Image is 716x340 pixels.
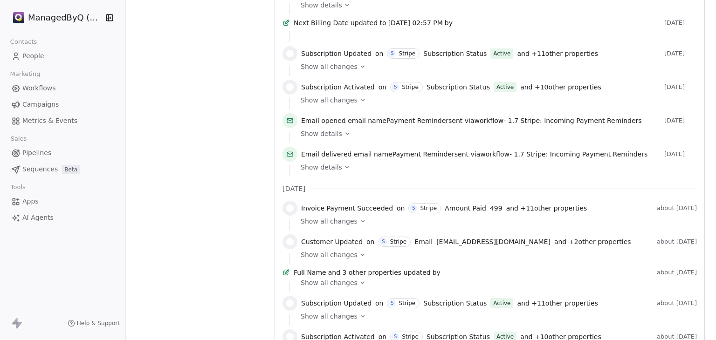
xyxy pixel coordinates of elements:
[301,312,690,321] a: Show all changes
[301,299,372,308] span: Subscription Updated
[397,204,405,213] span: on
[301,163,690,172] a: Show details
[294,18,349,27] span: Next Billing Date
[301,95,358,105] span: Show all changes
[423,299,487,308] span: Subscription Status
[664,150,697,158] span: [DATE]
[399,300,415,306] div: Stripe
[399,50,415,57] div: Stripe
[301,312,358,321] span: Show all changes
[7,113,118,129] a: Metrics & Events
[28,12,103,24] span: ManagedByQ (FZE)
[7,162,118,177] a: SequencesBeta
[301,204,393,213] span: Invoice Payment Succeeded
[301,217,690,226] a: Show all changes
[7,210,118,225] a: AI Agents
[301,129,690,138] a: Show details
[301,250,690,259] a: Show all changes
[7,145,118,161] a: Pipelines
[664,19,697,27] span: [DATE]
[301,250,358,259] span: Show all changes
[301,150,351,158] span: Email delivered
[420,205,437,211] div: Stripe
[286,50,294,57] img: stripe.svg
[423,49,487,58] span: Subscription Status
[301,217,358,226] span: Show all changes
[388,18,443,27] span: [DATE] 02:57 PM
[496,82,514,92] div: Active
[7,132,31,146] span: Sales
[301,95,690,105] a: Show all changes
[7,81,118,96] a: Workflows
[22,116,77,126] span: Metrics & Events
[657,204,697,212] span: about [DATE]
[286,299,294,307] img: stripe.svg
[22,213,54,223] span: AI Agents
[664,83,697,91] span: [DATE]
[301,163,342,172] span: Show details
[412,204,415,212] div: S
[394,83,397,91] div: S
[436,237,551,246] span: [EMAIL_ADDRESS][DOMAIN_NAME]
[7,97,118,112] a: Campaigns
[657,238,697,245] span: about [DATE]
[490,204,503,213] span: 499
[445,18,453,27] span: by
[7,180,29,194] span: Tools
[554,237,631,246] span: and + 2 other properties
[22,83,56,93] span: Workflows
[427,82,490,92] span: Subscription Status
[402,84,419,90] div: Stripe
[68,320,120,327] a: Help & Support
[657,269,697,276] span: about [DATE]
[506,204,587,213] span: and + 11 other properties
[664,50,697,57] span: [DATE]
[493,49,510,58] div: Active
[301,116,642,125] span: email name sent via workflow -
[301,62,358,71] span: Show all changes
[301,62,690,71] a: Show all changes
[7,48,118,64] a: People
[294,268,326,277] span: Full Name
[351,18,386,27] span: updated to
[493,299,510,308] div: Active
[391,50,393,57] div: S
[301,49,372,58] span: Subscription Updated
[286,83,294,91] img: stripe.svg
[375,49,383,58] span: on
[517,49,598,58] span: and + 11 other properties
[392,150,454,158] span: Payment Reminder
[520,82,601,92] span: and + 10 other properties
[445,204,486,213] span: Amount Paid
[517,299,598,308] span: and + 11 other properties
[301,0,342,10] span: Show details
[301,129,342,138] span: Show details
[6,35,41,49] span: Contacts
[22,197,39,206] span: Apps
[382,238,385,245] div: S
[508,117,642,124] span: 1.7 Stripe: Incoming Payment Reminders
[301,278,358,287] span: Show all changes
[7,194,118,209] a: Apps
[375,299,383,308] span: on
[390,238,407,245] div: Stripe
[11,10,99,26] button: ManagedByQ (FZE)
[282,184,305,193] span: [DATE]
[22,164,58,174] span: Sequences
[391,299,393,307] div: S
[286,238,294,245] img: stripe.svg
[286,204,294,212] img: stripe.svg
[22,51,44,61] span: People
[77,320,120,327] span: Help & Support
[301,150,647,159] span: email name sent via workflow -
[514,150,647,158] span: 1.7 Stripe: Incoming Payment Reminders
[301,278,690,287] a: Show all changes
[22,100,59,109] span: Campaigns
[62,165,80,174] span: Beta
[366,237,374,246] span: on
[6,67,44,81] span: Marketing
[301,0,690,10] a: Show details
[414,237,433,246] span: Email
[386,117,448,124] span: Payment Reminder
[664,117,697,124] span: [DATE]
